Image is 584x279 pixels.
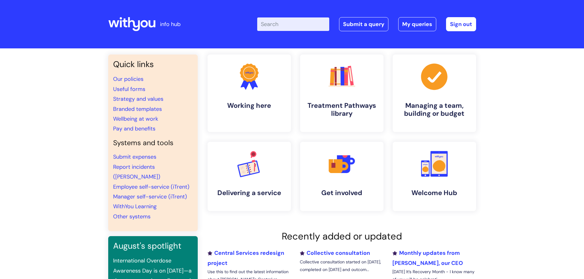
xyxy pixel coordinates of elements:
[339,17,388,31] a: Submit a query
[113,153,156,160] a: Submit expenses
[300,55,384,132] a: Treatment Pathways library
[212,189,286,197] h4: Delivering a service
[113,125,155,132] a: Pay and benefits
[113,85,145,93] a: Useful forms
[113,95,163,103] a: Strategy and values
[398,17,436,31] a: My queries
[113,115,158,123] a: Wellbeing at work
[257,17,476,31] div: | -
[113,193,187,200] a: Manager self-service (iTrent)
[113,213,151,220] a: Other systems
[393,142,476,211] a: Welcome Hub
[257,17,329,31] input: Search
[160,19,181,29] p: info hub
[208,231,476,242] h2: Recently added or updated
[446,17,476,31] a: Sign out
[393,55,476,132] a: Managing a team, building or budget
[208,55,291,132] a: Working here
[398,189,471,197] h4: Welcome Hub
[113,163,160,180] a: Report incidents ([PERSON_NAME])
[398,102,471,118] h4: Managing a team, building or budget
[392,249,463,266] a: Monthly updates from [PERSON_NAME], our CEO
[113,105,162,113] a: Branded templates
[113,241,193,251] h3: August's spotlight
[208,249,284,266] a: Central Services redesign project
[113,75,143,83] a: Our policies
[113,139,193,147] h4: Systems and tools
[113,203,157,210] a: WithYou Learning
[113,183,189,190] a: Employee self-service (iTrent)
[212,102,286,110] h4: Working here
[305,189,379,197] h4: Get involved
[300,258,383,273] p: Collective consultation started on [DATE], completed on [DATE] and outcom...
[300,249,370,257] a: Collective consultation
[113,59,193,69] h3: Quick links
[300,142,384,211] a: Get involved
[208,142,291,211] a: Delivering a service
[305,102,379,118] h4: Treatment Pathways library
